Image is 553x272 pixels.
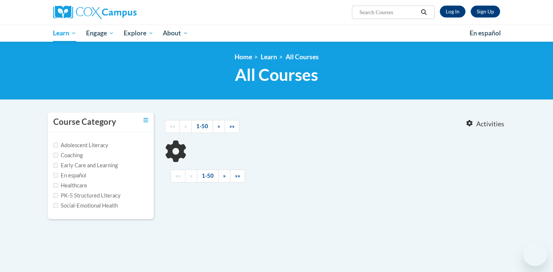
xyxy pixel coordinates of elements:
[86,29,114,38] span: Engage
[230,170,245,183] a: End
[53,163,58,168] input: Checkbox for Options
[163,29,188,38] span: About
[171,170,185,183] a: Begining
[175,173,181,179] span: ««
[158,25,193,42] a: About
[179,120,192,133] a: Previous
[53,6,195,19] a: Cox Campus
[197,170,219,183] a: 1-50
[53,151,83,159] label: Coaching
[225,120,239,133] a: End
[53,202,118,210] label: Social-Emotional Health
[229,123,235,129] span: »»
[53,171,86,180] label: En español
[191,120,213,133] a: 1-50
[170,123,175,129] span: ««
[53,173,58,178] input: Checkbox for Options
[523,242,547,266] iframe: Button to launch messaging window
[124,29,153,38] span: Explore
[470,29,501,37] span: En español
[213,120,225,133] a: Next
[143,116,148,124] a: Toggle collapse
[235,65,318,85] span: All Courses
[185,170,197,183] a: Previous
[218,170,231,183] a: Next
[418,8,429,17] button: Search
[235,173,240,179] span: »»
[184,123,187,129] span: «
[119,25,158,42] a: Explore
[53,143,58,148] input: Checkbox for Options
[471,6,500,18] a: Register
[53,203,58,208] input: Checkbox for Options
[53,183,58,188] input: Checkbox for Options
[53,153,58,158] input: Checkbox for Options
[42,25,511,42] div: Main menu
[359,8,418,17] input: Search Courses
[53,29,76,38] span: Learn
[48,25,82,42] a: Learn
[261,53,277,61] a: Learn
[53,181,87,190] label: Healthcare
[53,192,121,200] label: PK-5 Structured Literacy
[53,141,108,149] label: Adolescent Literacy
[235,53,252,61] a: Home
[53,193,58,198] input: Checkbox for Options
[440,6,465,18] a: Log In
[190,173,193,179] span: «
[165,120,180,133] a: Begining
[53,161,118,170] label: Early Care and Learning
[476,120,504,128] span: Activities
[217,123,220,129] span: »
[81,25,119,42] a: Engage
[286,53,319,61] a: All Courses
[223,173,226,179] span: »
[53,116,116,128] h3: Course Category
[465,25,506,41] a: En español
[53,6,137,19] img: Cox Campus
